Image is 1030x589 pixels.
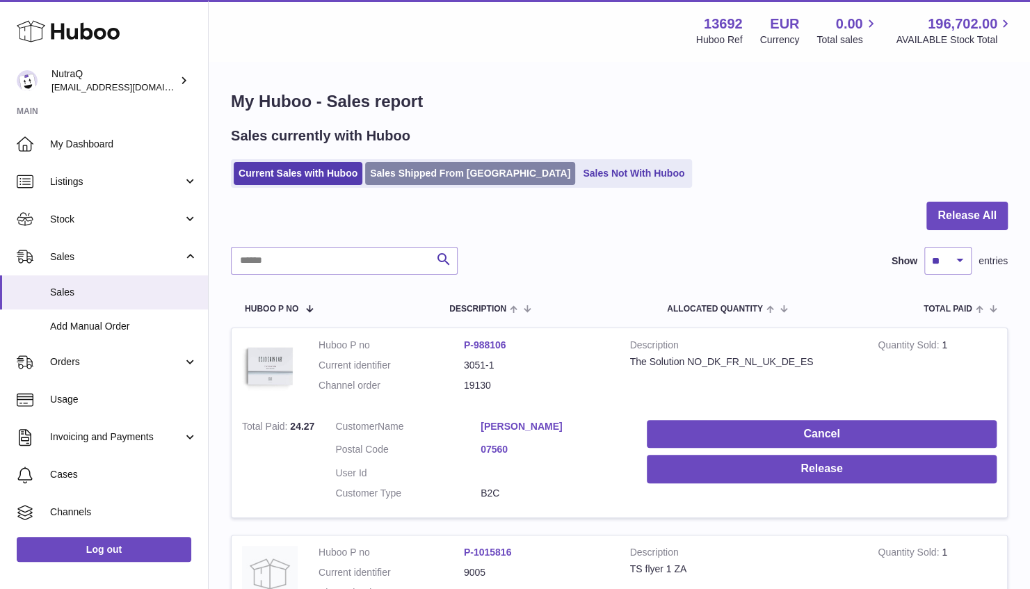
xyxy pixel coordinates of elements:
[836,15,863,33] span: 0.00
[51,67,177,94] div: NutraQ
[335,467,481,480] dt: User Id
[896,33,1013,47] span: AVAILABLE Stock Total
[630,355,858,369] div: The Solution NO_DK_FR_NL_UK_DE_ES
[464,379,609,392] dd: 19130
[231,127,410,145] h2: Sales currently with Huboo
[816,33,878,47] span: Total sales
[50,213,183,226] span: Stock
[290,421,314,432] span: 24.27
[924,305,972,314] span: Total paid
[630,563,858,576] div: TS flyer 1 ZA
[319,339,464,352] dt: Huboo P no
[878,547,942,561] strong: Quantity Sold
[878,339,942,354] strong: Quantity Sold
[867,328,1007,410] td: 1
[481,487,626,500] dd: B2C
[647,420,997,449] button: Cancel
[760,33,800,47] div: Currency
[335,443,481,460] dt: Postal Code
[896,15,1013,47] a: 196,702.00 AVAILABLE Stock Total
[979,255,1008,268] span: entries
[231,90,1008,113] h1: My Huboo - Sales report
[319,546,464,559] dt: Huboo P no
[335,487,481,500] dt: Customer Type
[449,305,506,314] span: Description
[365,162,575,185] a: Sales Shipped From [GEOGRAPHIC_DATA]
[696,33,743,47] div: Huboo Ref
[319,379,464,392] dt: Channel order
[319,359,464,372] dt: Current identifier
[481,420,626,433] a: [PERSON_NAME]
[464,566,609,579] dd: 9005
[464,547,512,558] a: P-1015816
[647,455,997,483] button: Release
[50,355,183,369] span: Orders
[464,359,609,372] dd: 3051-1
[464,339,506,350] a: P-988106
[50,506,198,519] span: Channels
[17,70,38,91] img: log@nutraq.com
[245,305,298,314] span: Huboo P no
[319,566,464,579] dt: Current identifier
[242,421,290,435] strong: Total Paid
[17,537,191,562] a: Log out
[481,443,626,456] a: 07560
[630,339,858,355] strong: Description
[892,255,917,268] label: Show
[926,202,1008,230] button: Release All
[50,286,198,299] span: Sales
[704,15,743,33] strong: 13692
[242,339,298,394] img: 136921728478892.jpg
[50,175,183,188] span: Listings
[630,546,858,563] strong: Description
[50,430,183,444] span: Invoicing and Payments
[50,320,198,333] span: Add Manual Order
[50,138,198,151] span: My Dashboard
[667,305,763,314] span: ALLOCATED Quantity
[50,250,183,264] span: Sales
[578,162,689,185] a: Sales Not With Huboo
[928,15,997,33] span: 196,702.00
[51,81,204,92] span: [EMAIL_ADDRESS][DOMAIN_NAME]
[816,15,878,47] a: 0.00 Total sales
[50,468,198,481] span: Cases
[335,421,378,432] span: Customer
[234,162,362,185] a: Current Sales with Huboo
[770,15,799,33] strong: EUR
[50,393,198,406] span: Usage
[335,420,481,437] dt: Name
